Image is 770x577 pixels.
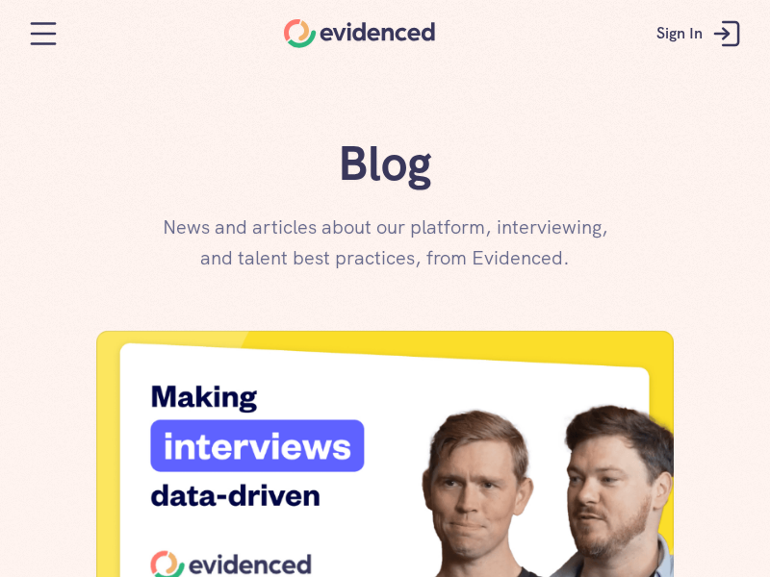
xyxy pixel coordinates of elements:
a: Sign In [642,5,760,63]
a: Home [284,19,435,48]
p: News and articles about our platform, interviewing, and talent best practices, from Evidenced. [144,212,626,273]
h1: Blog [29,135,741,192]
p: Sign In [656,21,703,46]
